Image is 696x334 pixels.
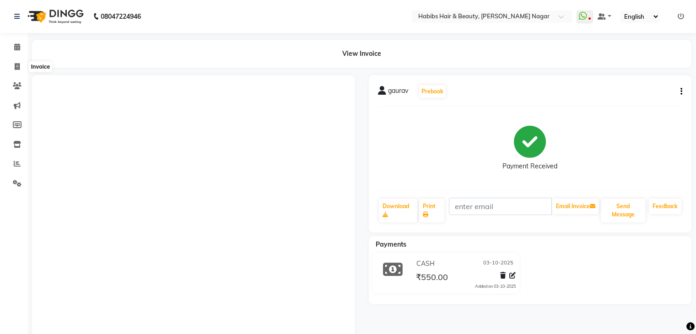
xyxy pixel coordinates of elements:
button: Prebook [419,85,446,98]
a: Download [379,199,418,222]
img: logo [23,4,86,29]
a: Feedback [649,199,681,214]
span: 03-10-2025 [483,259,513,269]
button: Email Invoice [552,199,599,214]
div: Payment Received [502,162,557,171]
b: 08047224946 [101,4,141,29]
span: Payments [376,240,406,248]
span: ₹550.00 [416,272,448,285]
div: Added on 03-10-2025 [475,283,516,290]
span: CASH [416,259,435,269]
div: View Invoice [32,40,691,68]
a: Print [419,199,444,222]
input: enter email [449,198,552,215]
span: gaurav [388,86,408,99]
div: Invoice [29,61,52,72]
button: Send Message [601,199,645,222]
